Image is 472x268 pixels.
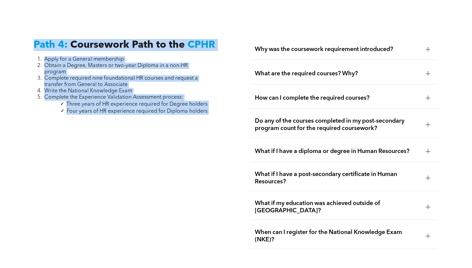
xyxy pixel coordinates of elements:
span: Apply for a General membership [44,57,124,62]
span: CPHR [188,40,215,50]
span: Complete the Experience Validation Assessment process: [44,95,183,100]
span: Why was the coursework requirement introduced? [255,46,420,53]
span: Do any of the courses completed in my post-secondary program count for the required coursework? [255,117,420,132]
span: When can I register for the National Knowledge Exam (NKE)? [255,229,420,243]
span: Coursework Path to the [70,40,185,50]
span: How can I complete the required courses? [255,94,420,102]
span: Complete required nine foundational HR courses and request a transfer from General to Associate [44,76,198,87]
span: Path 4: [34,40,68,50]
span: Write the National Knowledge Exam [44,88,132,94]
span: Obtain a Degree, Masters or two-year Diploma in a non-HR program [44,63,188,75]
span: What are the required courses? Why? [255,70,420,77]
span: Four years of HR experience required for Diploma holders [67,109,208,114]
span: What if I have a post-secondary certificate in Human Resources? [255,171,420,185]
span: Three years of HR experience required for Degree holders [66,102,208,107]
span: What if my education was achieved outside of [GEOGRAPHIC_DATA]? [255,200,420,214]
span: What if I have a diploma or degree in Human Resources? [255,148,420,155]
